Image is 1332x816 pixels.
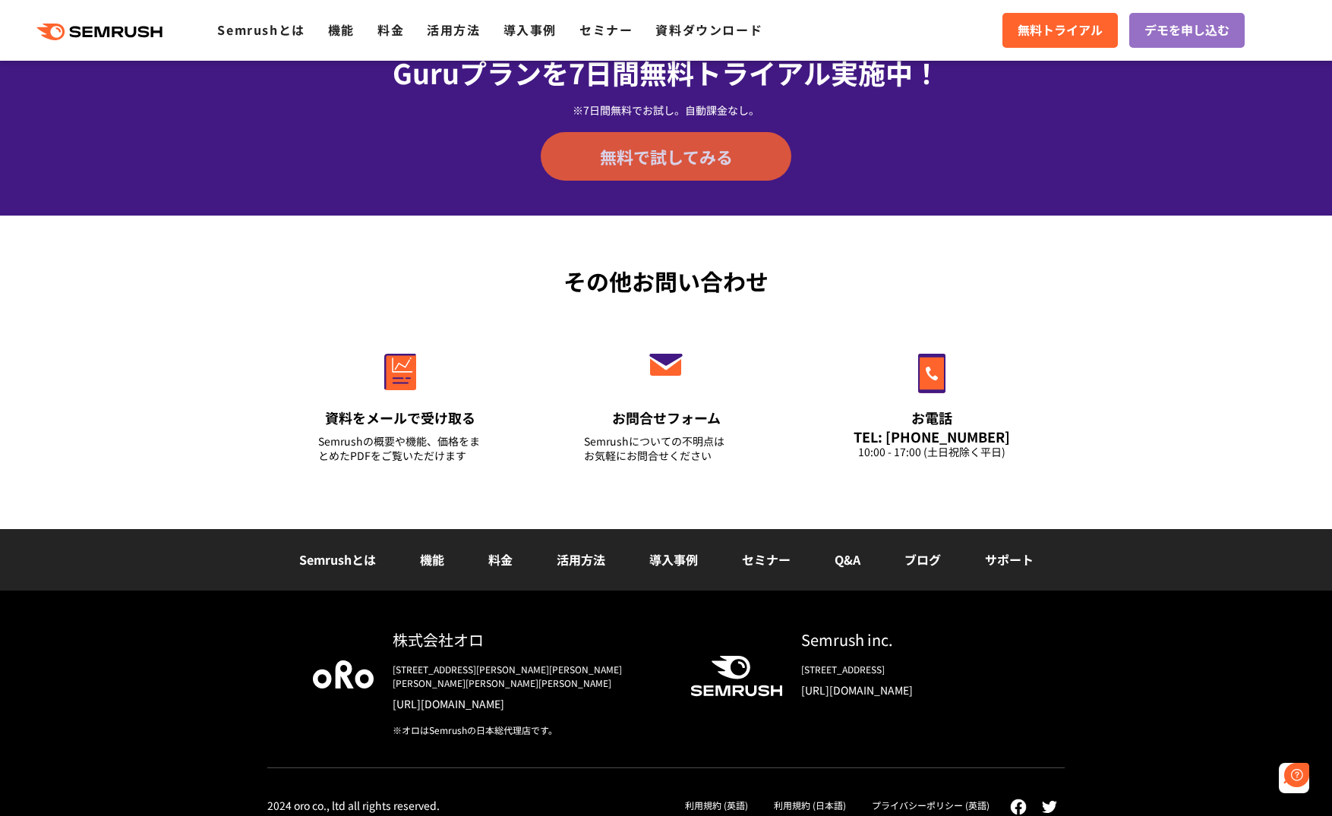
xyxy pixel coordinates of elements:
a: セミナー [579,20,633,39]
a: プライバシーポリシー (英語) [872,799,990,811]
a: 機能 [328,20,355,39]
a: Semrushとは [299,550,376,569]
div: Semrushについての不明点は お気軽にお問合せください [584,434,748,463]
div: お問合せフォーム [584,408,748,427]
a: 利用規約 (英語) [685,799,748,811]
div: ※オロはSemrushの日本総代理店です。 [393,723,666,737]
a: サポート [985,550,1034,569]
img: oro company [313,660,374,688]
a: 無料で試してみる [541,132,791,181]
div: 2024 oro co., ltd all rights reserved. [267,799,440,812]
a: デモを申し込む [1129,13,1245,48]
span: 無料トライアル実施中！ [639,52,940,92]
div: 株式会社オロ [393,629,666,651]
a: お問合せフォーム Semrushについての不明点はお気軽にお問合せください [552,321,780,482]
a: 活用方法 [557,550,605,569]
div: Semrushの概要や機能、価格をまとめたPDFをご覧いただけます [318,434,482,463]
img: facebook [1010,799,1027,815]
span: デモを申し込む [1144,20,1229,40]
a: 利用規約 (日本語) [774,799,846,811]
div: 10:00 - 17:00 (土日祝除く平日) [850,445,1014,459]
a: 導入事例 [649,550,698,569]
a: Q&A [835,550,860,569]
a: 料金 [488,550,513,569]
a: 活用方法 [427,20,480,39]
span: 無料で試してみる [600,145,733,168]
div: Semrush inc. [801,629,1019,651]
a: 無料トライアル [1002,13,1118,48]
div: [STREET_ADDRESS] [801,663,1019,676]
div: ※7日間無料でお試し。自動課金なし。 [267,102,1065,118]
a: [URL][DOMAIN_NAME] [801,682,1019,698]
div: お電話 [850,408,1014,427]
a: Semrushとは [217,20,305,39]
div: 資料をメールで受け取る [318,408,482,427]
a: ブログ [904,550,941,569]
iframe: Help widget launcher [1197,757,1315,799]
a: セミナー [742,550,791,569]
a: 導入事例 [503,20,557,39]
img: twitter [1042,801,1057,813]
a: 資料をメールで受け取る Semrushの概要や機能、価格をまとめたPDFをご覧いただけます [286,321,514,482]
div: その他お問い合わせ [267,264,1065,298]
a: 料金 [377,20,404,39]
a: [URL][DOMAIN_NAME] [393,696,666,711]
div: Guruプランを7日間 [267,52,1065,93]
a: 機能 [420,550,444,569]
div: [STREET_ADDRESS][PERSON_NAME][PERSON_NAME][PERSON_NAME][PERSON_NAME][PERSON_NAME] [393,663,666,690]
div: TEL: [PHONE_NUMBER] [850,428,1014,445]
span: 無料トライアル [1018,20,1103,40]
a: 資料ダウンロード [655,20,762,39]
